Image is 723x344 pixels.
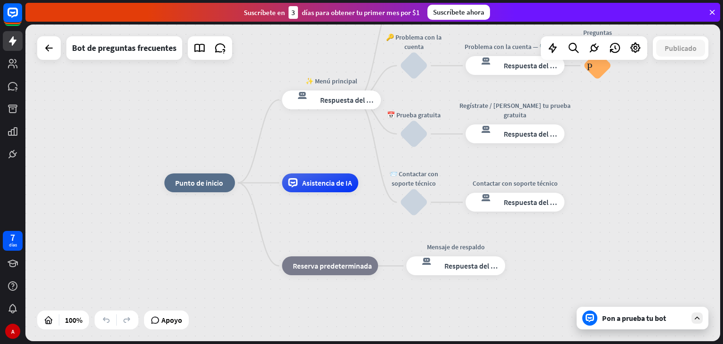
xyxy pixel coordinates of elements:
font: Apoyo [161,315,182,325]
font: Punto de inicio [175,178,223,188]
font: 🔑 Problema con la cuenta [386,33,442,51]
font: Respuesta del bot [504,197,561,207]
font: Problema con la cuenta — 🔍 menú [465,42,565,51]
font: Respuesta del bot [504,61,561,70]
font: respuesta del bot de bloqueo [288,90,312,100]
font: Respuesta del bot [504,129,561,139]
font: Suscríbete en [244,8,285,17]
font: Regístrate / [PERSON_NAME] tu prueba gratuita [459,101,570,119]
div: Bot de preguntas frecuentes [72,36,177,60]
font: 📨 Contactar con soporte técnico [389,170,438,188]
font: días [9,242,17,248]
font: 100% [65,315,82,325]
font: Pon a prueba tu bot [602,313,666,323]
a: 7 días [3,231,23,251]
font: Publicado [665,43,697,53]
button: Abrir el widget de chat LiveChat [8,4,36,32]
font: respuesta del bot de bloqueo [472,56,495,66]
font: Preguntas frecuentes sobre bloques [587,60,608,71]
font: Respuesta del bot [444,261,502,270]
font: Respuesta del bot [320,95,378,105]
font: Preguntas frecuentes sobre problemas de cuenta [578,28,619,74]
font: Mensaje de respaldo [427,243,485,251]
font: ✨ Menú principal [305,77,357,85]
font: respuesta del bot de bloqueo [472,193,495,202]
font: 📅 Prueba gratuita [387,111,441,119]
font: A [11,328,15,335]
font: respuesta del bot de bloqueo [412,256,436,266]
font: Asistencia de IA [302,178,352,188]
font: Contactar con soporte técnico [473,179,558,188]
font: Bot de preguntas frecuentes [72,42,177,53]
font: respuesta del bot de bloqueo [472,124,495,134]
font: días para obtener tu primer mes por $1 [302,8,420,17]
font: Reserva predeterminada [293,261,372,270]
font: 7 [10,231,15,243]
font: 3 [291,8,295,17]
font: Suscríbete ahora [433,8,484,16]
button: Publicado [656,40,705,57]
